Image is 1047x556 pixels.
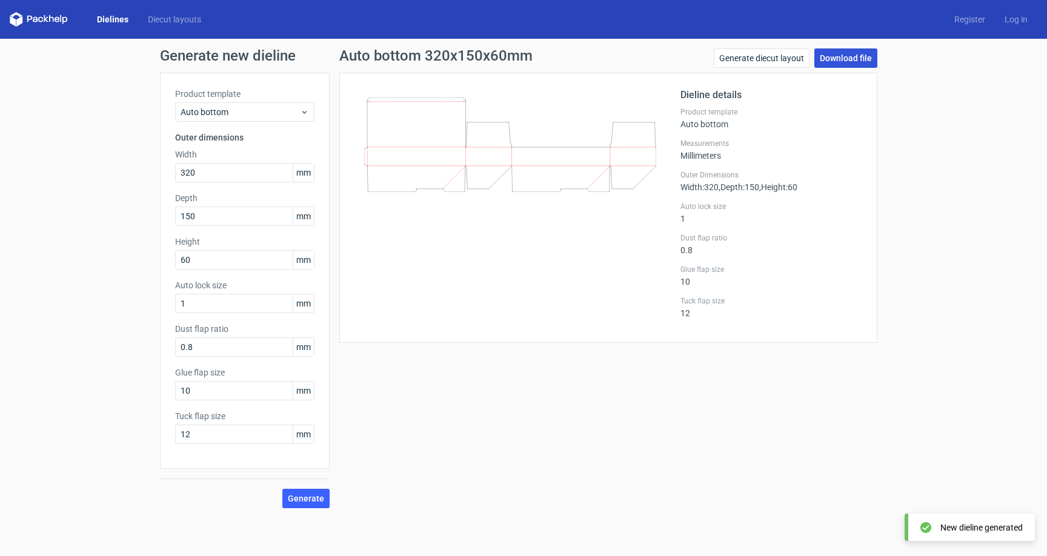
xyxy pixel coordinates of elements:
div: 12 [680,296,862,318]
a: Dielines [87,13,138,25]
span: mm [293,251,314,269]
div: 0.8 [680,233,862,255]
label: Product template [175,88,314,100]
label: Outer Dimensions [680,170,862,180]
span: Generate [288,494,324,503]
span: mm [293,338,314,356]
span: Width : 320 [680,182,719,192]
div: 10 [680,265,862,286]
span: mm [293,164,314,182]
div: New dieline generated [940,521,1023,534]
label: Height [175,236,314,248]
a: Diecut layouts [138,13,211,25]
label: Width [175,148,314,161]
span: , Height : 60 [759,182,797,192]
label: Tuck flap size [175,410,314,422]
label: Dust flap ratio [175,323,314,335]
span: mm [293,425,314,443]
button: Generate [282,489,330,508]
h3: Outer dimensions [175,131,314,144]
label: Depth [175,192,314,204]
a: Download file [814,48,877,68]
h2: Dieline details [680,88,862,102]
h1: Auto bottom 320x150x60mm [339,48,533,63]
span: mm [293,382,314,400]
label: Auto lock size [680,202,862,211]
span: mm [293,294,314,313]
h1: Generate new dieline [160,48,887,63]
label: Auto lock size [175,279,314,291]
div: 1 [680,202,862,223]
a: Register [945,13,995,25]
label: Glue flap size [680,265,862,274]
div: Millimeters [680,139,862,161]
label: Glue flap size [175,366,314,379]
label: Tuck flap size [680,296,862,306]
label: Dust flap ratio [680,233,862,243]
label: Product template [680,107,862,117]
span: Auto bottom [181,106,300,118]
a: Log in [995,13,1037,25]
span: , Depth : 150 [719,182,759,192]
span: mm [293,207,314,225]
label: Measurements [680,139,862,148]
a: Generate diecut layout [714,48,809,68]
div: Auto bottom [680,107,862,129]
